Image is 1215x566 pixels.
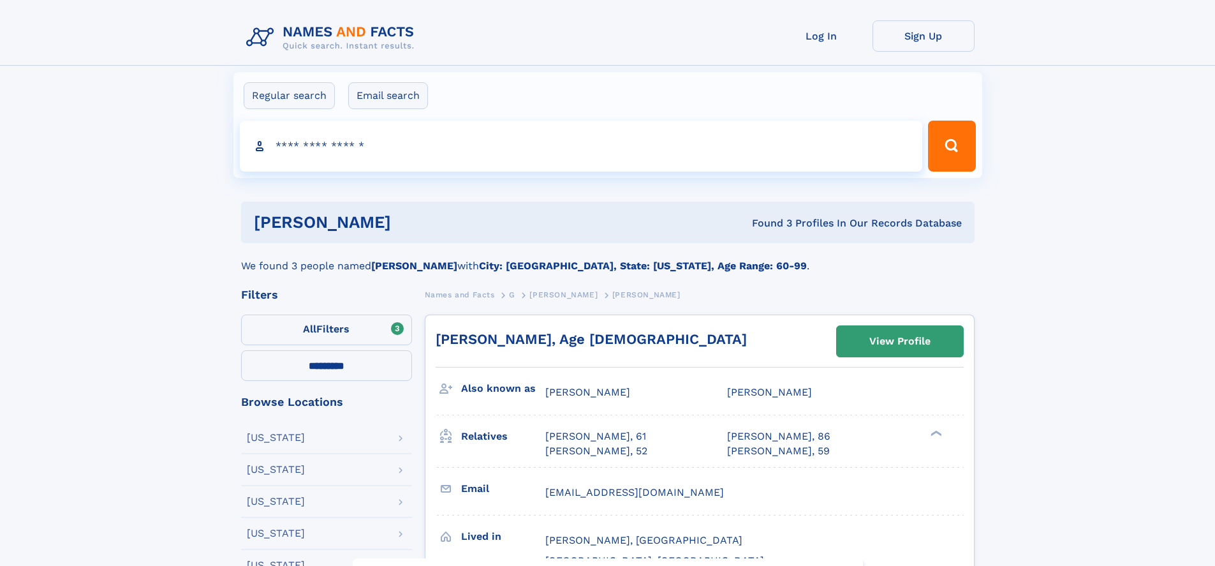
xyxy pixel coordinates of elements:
[545,429,646,443] a: [PERSON_NAME], 61
[371,260,457,272] b: [PERSON_NAME]
[545,444,647,458] a: [PERSON_NAME], 52
[241,289,412,301] div: Filters
[247,465,305,475] div: [US_STATE]
[241,315,412,345] label: Filters
[303,323,316,335] span: All
[254,214,571,230] h1: [PERSON_NAME]
[727,386,812,398] span: [PERSON_NAME]
[241,243,975,274] div: We found 3 people named with .
[545,486,724,498] span: [EMAIL_ADDRESS][DOMAIN_NAME]
[247,433,305,443] div: [US_STATE]
[927,429,943,438] div: ❯
[509,290,515,299] span: G
[727,444,830,458] a: [PERSON_NAME], 59
[425,287,495,302] a: Names and Facts
[770,20,873,52] a: Log In
[436,331,747,347] a: [PERSON_NAME], Age [DEMOGRAPHIC_DATA]
[545,534,742,546] span: [PERSON_NAME], [GEOGRAPHIC_DATA]
[461,478,545,500] h3: Email
[241,396,412,408] div: Browse Locations
[461,526,545,547] h3: Lived in
[247,528,305,539] div: [US_STATE]
[612,290,681,299] span: [PERSON_NAME]
[348,82,428,109] label: Email search
[461,426,545,447] h3: Relatives
[244,82,335,109] label: Regular search
[545,386,630,398] span: [PERSON_NAME]
[479,260,807,272] b: City: [GEOGRAPHIC_DATA], State: [US_STATE], Age Range: 60-99
[461,378,545,399] h3: Also known as
[241,20,425,55] img: Logo Names and Facts
[240,121,923,172] input: search input
[529,287,598,302] a: [PERSON_NAME]
[571,216,962,230] div: Found 3 Profiles In Our Records Database
[837,326,963,357] a: View Profile
[928,121,975,172] button: Search Button
[529,290,598,299] span: [PERSON_NAME]
[727,429,830,443] a: [PERSON_NAME], 86
[509,287,515,302] a: G
[873,20,975,52] a: Sign Up
[869,327,931,356] div: View Profile
[247,496,305,507] div: [US_STATE]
